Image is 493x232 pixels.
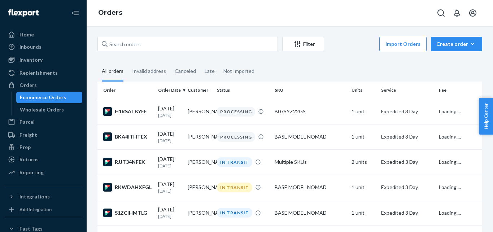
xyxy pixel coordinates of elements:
[4,41,82,53] a: Inbounds
[349,149,378,175] td: 2 units
[158,130,182,144] div: [DATE]
[436,40,477,48] div: Create order
[275,108,346,115] div: B07SYZ22GS
[436,99,482,124] td: Loading....
[188,87,211,93] div: Customer
[19,193,50,200] div: Integrations
[4,79,82,91] a: Orders
[436,175,482,200] td: Loading....
[103,183,152,192] div: RKWDAHXFGL
[217,107,255,117] div: PROCESSING
[92,3,128,23] ol: breadcrumbs
[436,82,482,99] th: Fee
[103,107,152,116] div: H1RSATBYEE
[158,213,182,219] p: [DATE]
[185,149,214,175] td: [PERSON_NAME]
[185,124,214,149] td: [PERSON_NAME]
[158,181,182,194] div: [DATE]
[158,188,182,194] p: [DATE]
[381,108,433,115] p: Expedited 3 Day
[214,82,272,99] th: Status
[19,169,44,176] div: Reporting
[217,183,252,192] div: IN TRANSIT
[158,206,182,219] div: [DATE]
[349,82,378,99] th: Units
[68,6,82,20] button: Close Navigation
[272,82,349,99] th: SKU
[381,133,433,140] p: Expedited 3 Day
[431,37,482,51] button: Create order
[283,40,324,48] div: Filter
[158,156,182,169] div: [DATE]
[16,92,83,103] a: Ecommerce Orders
[275,184,346,191] div: BASE MODEL NOMAD
[349,124,378,149] td: 1 unit
[379,37,427,51] button: Import Orders
[158,112,182,118] p: [DATE]
[436,124,482,149] td: Loading....
[349,200,378,226] td: 1 unit
[102,62,123,82] div: All orders
[4,191,82,202] button: Integrations
[103,158,152,166] div: RJJT34NFEX
[4,116,82,128] a: Parcel
[175,62,196,80] div: Canceled
[132,62,166,80] div: Invalid address
[158,163,182,169] p: [DATE]
[450,6,464,20] button: Open notifications
[436,149,482,175] td: Loading....
[4,141,82,153] a: Prep
[158,137,182,144] p: [DATE]
[19,69,58,76] div: Replenishments
[217,208,252,218] div: IN TRANSIT
[479,98,493,135] button: Help Center
[275,209,346,216] div: BASE MODEL NOMAD
[8,9,39,17] img: Flexport logo
[185,175,214,200] td: [PERSON_NAME]
[275,133,346,140] div: BASE MODEL NOMAD
[103,132,152,141] div: BKA4ITHTEX
[16,104,83,115] a: Wholesale Orders
[98,9,122,17] a: Orders
[466,6,480,20] button: Open account menu
[381,158,433,166] p: Expedited 3 Day
[19,131,37,139] div: Freight
[349,99,378,124] td: 1 unit
[97,82,155,99] th: Order
[223,62,254,80] div: Not Imported
[4,54,82,66] a: Inventory
[19,82,37,89] div: Orders
[19,206,52,213] div: Add Integration
[158,105,182,118] div: [DATE]
[378,82,436,99] th: Service
[19,144,31,151] div: Prep
[185,99,214,124] td: [PERSON_NAME]
[19,31,34,38] div: Home
[20,106,64,113] div: Wholesale Orders
[217,132,255,142] div: PROCESSING
[19,118,35,126] div: Parcel
[20,94,66,101] div: Ecommerce Orders
[217,157,252,167] div: IN TRANSIT
[349,175,378,200] td: 1 unit
[4,67,82,79] a: Replenishments
[4,154,82,165] a: Returns
[381,209,433,216] p: Expedited 3 Day
[4,29,82,40] a: Home
[19,43,42,51] div: Inbounds
[436,200,482,226] td: Loading....
[19,56,43,64] div: Inventory
[4,129,82,141] a: Freight
[185,200,214,226] td: [PERSON_NAME]
[4,167,82,178] a: Reporting
[282,37,324,51] button: Filter
[381,184,433,191] p: Expedited 3 Day
[97,37,278,51] input: Search orders
[103,209,152,217] div: S1ZCIHMTLG
[155,82,185,99] th: Order Date
[19,156,39,163] div: Returns
[272,149,349,175] td: Multiple SKUs
[205,62,215,80] div: Late
[434,6,448,20] button: Open Search Box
